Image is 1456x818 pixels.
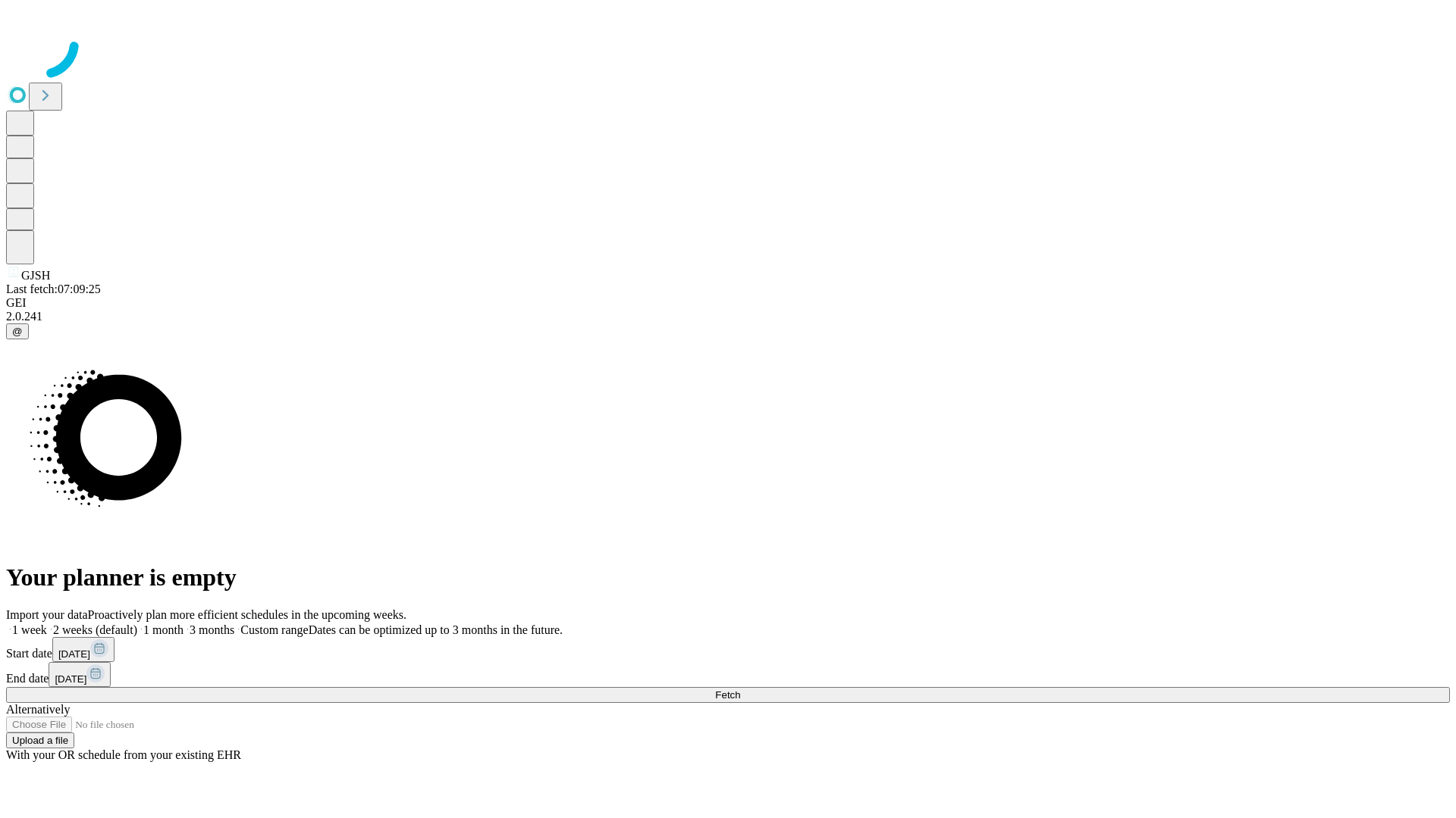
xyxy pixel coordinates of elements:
[12,623,47,636] span: 1 week
[6,637,1450,662] div: Start date
[6,323,29,339] button: @
[240,623,308,636] span: Custom range
[53,623,137,636] span: 2 weeks (default)
[143,623,184,636] span: 1 month
[6,564,1450,592] h1: Your planner is empty
[58,648,90,660] span: [DATE]
[715,689,740,701] span: Fetch
[6,662,1450,687] div: End date
[190,623,234,636] span: 3 months
[6,687,1450,703] button: Fetch
[88,608,406,621] span: Proactively plan more efficient schedules in the upcoming weeks.
[6,283,101,295] span: Last fetch: 07:09:25
[6,748,241,761] span: With your OR schedule from your existing EHR
[309,623,563,636] span: Dates can be optimized up to 3 months in the future.
[6,608,88,621] span: Import your data
[52,637,115,662] button: [DATE]
[49,662,111,687] button: [DATE]
[55,673,86,685] span: [DATE]
[6,703,70,716] span: Alternatively
[6,310,1450,323] div: 2.0.241
[6,732,74,748] button: Upload a file
[21,269,50,282] span: GJSH
[6,296,1450,310] div: GEI
[12,326,23,337] span: @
